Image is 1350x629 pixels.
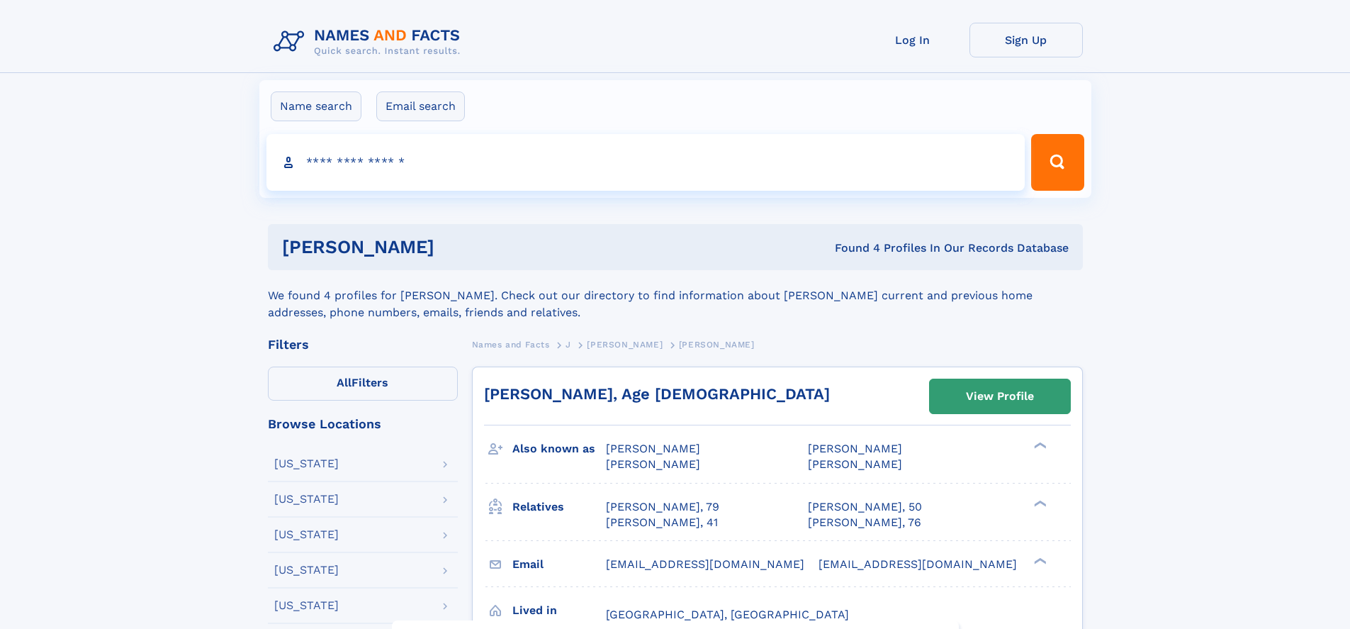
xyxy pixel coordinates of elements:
[512,495,606,519] h3: Relatives
[268,367,458,401] label: Filters
[512,437,606,461] h3: Also known as
[808,442,902,455] span: [PERSON_NAME]
[606,442,700,455] span: [PERSON_NAME]
[512,552,606,577] h3: Email
[268,270,1083,321] div: We found 4 profiles for [PERSON_NAME]. Check out our directory to find information about [PERSON_...
[966,380,1034,413] div: View Profile
[587,335,663,353] a: [PERSON_NAME]
[268,23,472,61] img: Logo Names and Facts
[606,515,718,530] a: [PERSON_NAME], 41
[274,494,339,505] div: [US_STATE]
[268,418,458,430] div: Browse Locations
[274,458,339,469] div: [US_STATE]
[282,238,635,256] h1: [PERSON_NAME]
[606,608,849,621] span: [GEOGRAPHIC_DATA], [GEOGRAPHIC_DATA]
[606,499,719,515] a: [PERSON_NAME], 79
[1030,556,1047,565] div: ❯
[679,340,755,350] span: [PERSON_NAME]
[566,340,571,350] span: J
[969,23,1083,57] a: Sign Up
[930,379,1070,413] a: View Profile
[484,385,830,403] a: [PERSON_NAME], Age [DEMOGRAPHIC_DATA]
[271,91,361,121] label: Name search
[634,240,1069,256] div: Found 4 Profiles In Our Records Database
[512,599,606,623] h3: Lived in
[808,457,902,471] span: [PERSON_NAME]
[808,499,922,515] a: [PERSON_NAME], 50
[1031,134,1084,191] button: Search Button
[606,557,804,571] span: [EMAIL_ADDRESS][DOMAIN_NAME]
[1030,499,1047,508] div: ❯
[566,335,571,353] a: J
[337,376,351,389] span: All
[376,91,465,121] label: Email search
[587,340,663,350] span: [PERSON_NAME]
[266,134,1025,191] input: search input
[274,529,339,540] div: [US_STATE]
[472,335,550,353] a: Names and Facts
[274,564,339,576] div: [US_STATE]
[268,338,458,351] div: Filters
[819,557,1017,571] span: [EMAIL_ADDRESS][DOMAIN_NAME]
[274,600,339,611] div: [US_STATE]
[1030,441,1047,450] div: ❯
[606,457,700,471] span: [PERSON_NAME]
[856,23,969,57] a: Log In
[808,515,921,530] a: [PERSON_NAME], 76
